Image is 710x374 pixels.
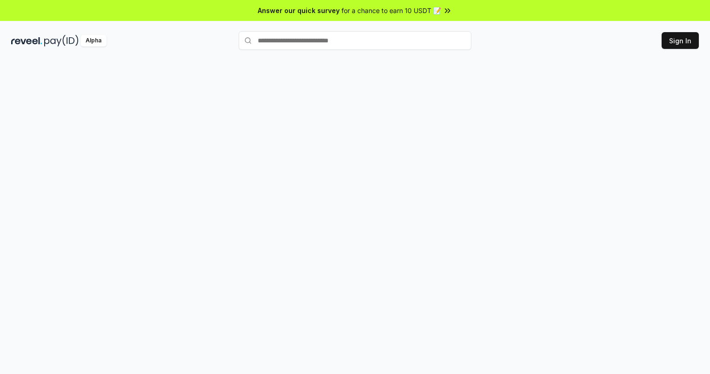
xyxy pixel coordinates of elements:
button: Sign In [662,32,699,49]
span: for a chance to earn 10 USDT 📝 [342,6,441,15]
img: pay_id [44,35,79,47]
span: Answer our quick survey [258,6,340,15]
img: reveel_dark [11,35,42,47]
div: Alpha [80,35,107,47]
